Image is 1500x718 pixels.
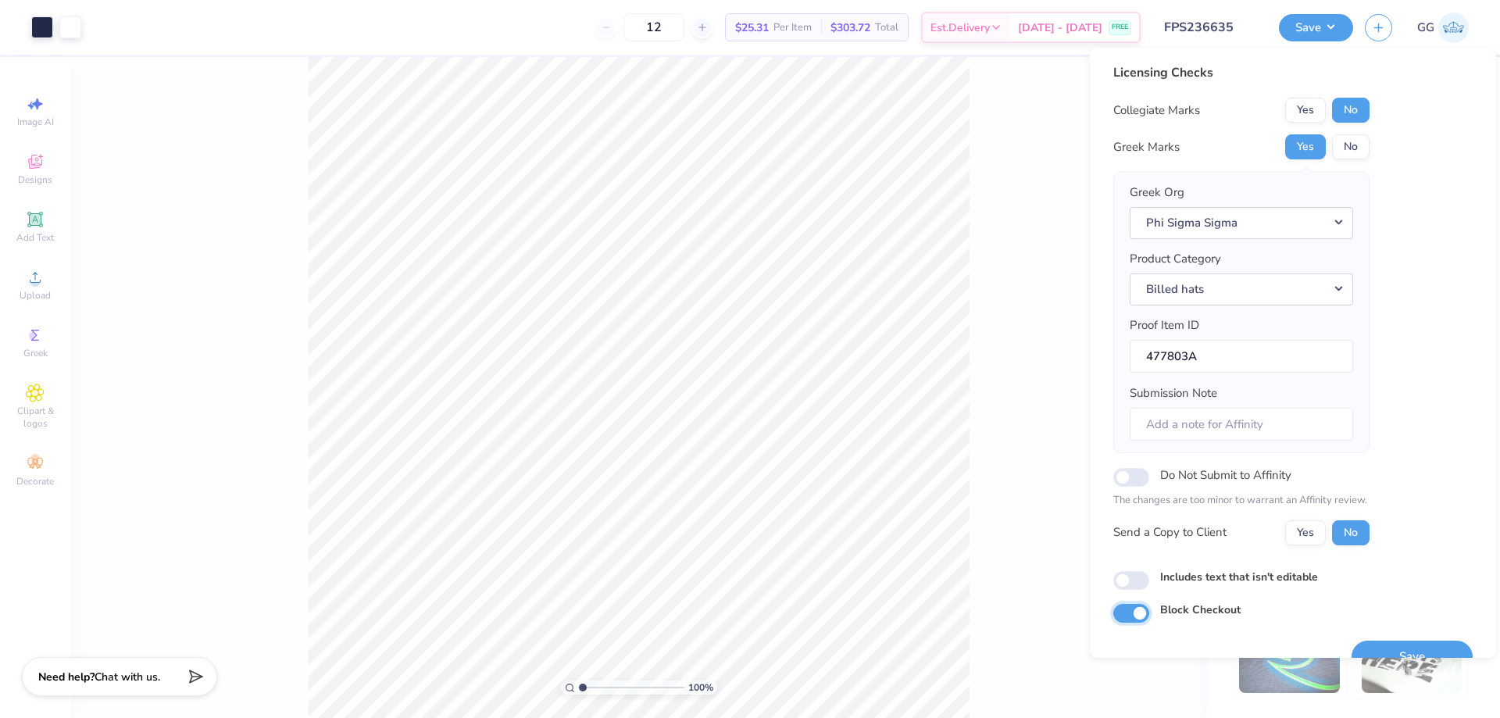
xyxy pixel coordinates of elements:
div: Licensing Checks [1113,63,1370,82]
div: Collegiate Marks [1113,102,1200,120]
input: Untitled Design [1152,12,1267,43]
button: Save [1279,14,1353,41]
a: GG [1417,13,1469,43]
span: FREE [1112,22,1128,33]
span: Est. Delivery [930,20,990,36]
label: Proof Item ID [1130,316,1199,334]
span: Chat with us. [95,670,160,684]
strong: Need help? [38,670,95,684]
label: Submission Note [1130,384,1217,402]
input: Add a note for Affinity [1130,408,1353,441]
label: Includes text that isn't editable [1160,569,1318,585]
span: Greek [23,347,48,359]
span: Total [875,20,898,36]
span: Image AI [17,116,54,128]
span: Decorate [16,475,54,488]
span: Upload [20,289,51,302]
span: 100 % [688,680,713,695]
span: $25.31 [735,20,769,36]
span: [DATE] - [DATE] [1018,20,1102,36]
input: – – [623,13,684,41]
img: Gerson Garcia [1438,13,1469,43]
button: Yes [1285,98,1326,123]
span: Clipart & logos [8,405,62,430]
button: Billed hats [1130,273,1353,305]
span: Per Item [773,20,812,36]
label: Do Not Submit to Affinity [1160,465,1291,485]
div: Send a Copy to Client [1113,523,1227,541]
button: No [1332,98,1370,123]
button: Phi Sigma Sigma [1130,207,1353,239]
button: Save [1352,641,1473,673]
span: $303.72 [830,20,870,36]
button: No [1332,520,1370,545]
span: GG [1417,19,1434,37]
label: Greek Org [1130,184,1184,202]
span: Designs [18,173,52,186]
button: Yes [1285,134,1326,159]
button: Yes [1285,520,1326,545]
p: The changes are too minor to warrant an Affinity review. [1113,493,1370,509]
label: Block Checkout [1160,602,1241,618]
button: No [1332,134,1370,159]
label: Product Category [1130,250,1221,268]
div: Greek Marks [1113,138,1180,156]
span: Add Text [16,231,54,244]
